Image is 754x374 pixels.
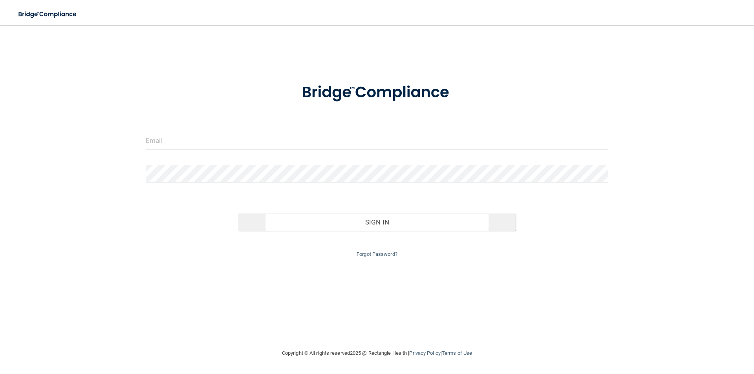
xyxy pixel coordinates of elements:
[442,350,472,356] a: Terms of Use
[238,213,516,231] button: Sign In
[146,132,608,150] input: Email
[285,72,469,113] img: bridge_compliance_login_screen.278c3ca4.svg
[618,318,745,350] iframe: Drift Widget Chat Controller
[12,6,84,22] img: bridge_compliance_login_screen.278c3ca4.svg
[234,341,520,366] div: Copyright © All rights reserved 2025 @ Rectangle Health | |
[357,251,397,257] a: Forgot Password?
[409,350,440,356] a: Privacy Policy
